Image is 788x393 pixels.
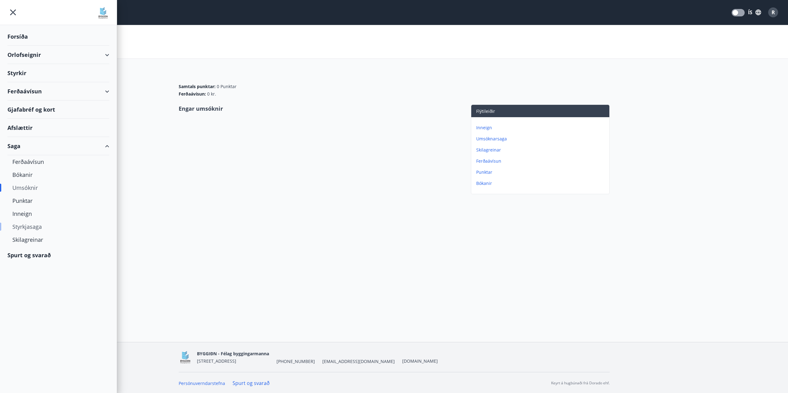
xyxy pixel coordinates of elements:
[7,119,109,137] div: Afslættir
[179,351,192,364] img: BKlGVmlTW1Qrz68WFGMFQUcXHWdQd7yePWMkvn3i.png
[7,100,109,119] div: Gjafabréf og kort
[97,7,109,19] img: union_logo
[12,168,104,181] div: Bókanir
[402,358,438,364] a: [DOMAIN_NAME]
[276,358,315,365] span: [PHONE_NUMBER]
[7,82,109,100] div: Ferðaávísun
[7,28,109,46] div: Forsíða
[772,9,775,16] span: R
[179,83,216,90] span: Samtals punktar :
[476,169,607,175] p: Punktar
[766,5,781,20] button: R
[476,136,607,142] p: Umsóknarsaga
[197,351,269,357] span: BYGGIÐN - Félag byggingarmanna
[179,380,225,386] a: Persónuverndarstefna
[7,137,109,155] div: Saga
[476,180,607,186] p: Bókanir
[179,91,206,97] span: Ferðaávísun :
[12,194,104,207] div: Punktar
[476,147,607,153] p: Skilagreinar
[476,108,495,114] span: Flýtileiðir
[12,207,104,220] div: Inneign
[12,181,104,194] div: Umsóknir
[7,7,19,18] button: menu
[745,7,764,18] button: ÍS
[233,380,270,387] a: Spurt og svarað
[322,358,395,365] span: [EMAIL_ADDRESS][DOMAIN_NAME]
[12,233,104,246] div: Skilagreinar
[179,105,223,112] span: Engar umsóknir
[197,358,236,364] span: [STREET_ADDRESS]
[7,46,109,64] div: Orlofseignir
[733,10,738,15] span: Translations Mode
[476,125,607,131] p: Inneign
[12,155,104,168] div: Ferðaávísun
[12,220,104,233] div: Styrkjasaga
[551,380,610,386] p: Keyrt á hugbúnaði frá Dorado ehf.
[7,64,109,82] div: Styrkir
[7,246,109,264] div: Spurt og svarað
[217,83,237,90] span: 0 Punktar
[476,158,607,164] p: Ferðaávísun
[207,91,216,97] span: 0 kr.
